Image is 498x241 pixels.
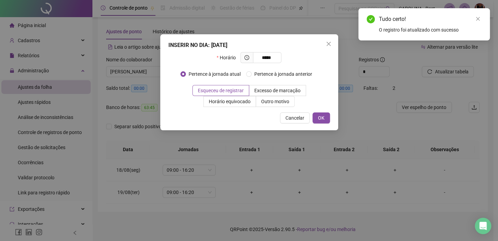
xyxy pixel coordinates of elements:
div: Tudo certo! [379,15,482,23]
span: close [326,41,331,47]
span: Esqueceu de registrar [198,88,244,93]
span: Cancelar [285,114,304,122]
span: Outro motivo [261,99,289,104]
span: Horário equivocado [209,99,251,104]
span: Pertence à jornada atual [186,70,243,78]
a: Close [474,15,482,23]
div: INSERIR NO DIA : [DATE] [168,41,330,49]
button: Close [323,38,334,49]
button: OK [312,112,330,123]
div: O registro foi atualizado com sucesso [379,26,482,34]
span: clock-circle [244,55,249,60]
span: close [475,16,480,21]
label: Horário [217,52,240,63]
span: OK [318,114,324,122]
span: Excesso de marcação [254,88,301,93]
button: Cancelar [280,112,310,123]
span: check-circle [367,15,375,23]
div: Open Intercom Messenger [475,218,491,234]
span: Pertence à jornada anterior [252,70,315,78]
